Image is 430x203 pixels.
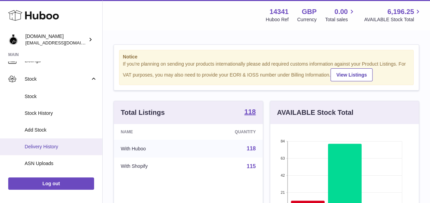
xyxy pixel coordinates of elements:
td: With Huboo [114,140,194,158]
strong: GBP [302,7,316,16]
span: Add Stock [25,127,97,133]
h3: Total Listings [121,108,165,117]
span: Stock [25,93,97,100]
a: 118 [244,108,256,117]
div: [DOMAIN_NAME] [25,33,87,46]
text: 63 [281,156,285,160]
a: 115 [247,163,256,169]
text: 42 [281,173,285,177]
a: View Listings [330,68,373,81]
th: Name [114,124,194,140]
span: 0.00 [335,7,348,16]
a: 118 [247,146,256,151]
span: Stock [25,76,90,82]
strong: 14341 [270,7,289,16]
th: Quantity [194,124,262,140]
span: Delivery History [25,144,97,150]
img: internalAdmin-14341@internal.huboo.com [8,35,18,45]
div: Huboo Ref [266,16,289,23]
span: 6,196.25 [387,7,414,16]
a: 6,196.25 AVAILABLE Stock Total [364,7,422,23]
text: 84 [281,139,285,143]
strong: 118 [244,108,256,115]
a: 0.00 Total sales [325,7,355,23]
div: Currency [297,16,317,23]
strong: Notice [123,54,410,60]
span: ASN Uploads [25,160,97,167]
div: If you're planning on sending your products internationally please add required customs informati... [123,61,410,81]
span: Total sales [325,16,355,23]
a: Log out [8,177,94,190]
span: AVAILABLE Stock Total [364,16,422,23]
td: With Shopify [114,158,194,175]
span: Stock History [25,110,97,117]
h3: AVAILABLE Stock Total [277,108,353,117]
span: [EMAIL_ADDRESS][DOMAIN_NAME] [25,40,101,45]
text: 21 [281,190,285,194]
